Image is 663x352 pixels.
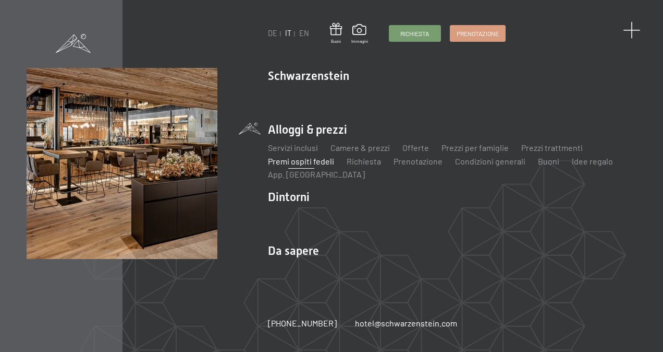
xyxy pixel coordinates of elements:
[330,39,342,44] span: Buoni
[268,318,337,329] a: [PHONE_NUMBER]
[351,39,368,44] span: Immagini
[285,29,291,38] a: IT
[351,24,368,44] a: Immagini
[268,29,277,38] a: DE
[538,156,559,166] a: Buoni
[299,29,309,38] a: EN
[268,143,318,152] a: Servizi inclusi
[355,318,457,329] a: hotel@schwarzenstein.com
[400,29,429,38] span: Richiesta
[330,23,342,44] a: Buoni
[572,156,613,166] a: Idee regalo
[389,26,440,41] a: Richiesta
[455,156,525,166] a: Condizioni generali
[268,169,365,179] a: App. [GEOGRAPHIC_DATA]
[268,318,337,328] span: [PHONE_NUMBER]
[457,29,499,38] span: Prenotazione
[521,143,583,152] a: Prezzi trattmenti
[441,143,509,152] a: Prezzi per famiglie
[394,156,443,166] a: Prenotazione
[268,156,334,166] a: Premi ospiti fedeli
[402,143,429,152] a: Offerte
[347,156,381,166] a: Richiesta
[330,143,390,152] a: Camere & prezzi
[450,26,505,41] a: Prenotazione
